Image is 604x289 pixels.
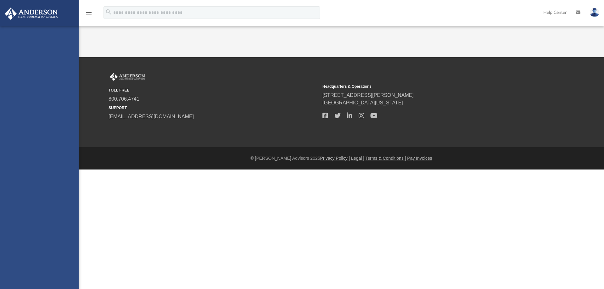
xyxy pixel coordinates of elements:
a: Legal | [351,156,364,161]
small: TOLL FREE [109,87,318,93]
small: Headquarters & Operations [322,84,532,89]
div: © [PERSON_NAME] Advisors 2025 [79,155,604,162]
a: menu [85,12,92,16]
i: menu [85,9,92,16]
a: 800.706.4741 [109,96,139,102]
a: Privacy Policy | [320,156,350,161]
a: Terms & Conditions | [366,156,406,161]
a: [EMAIL_ADDRESS][DOMAIN_NAME] [109,114,194,119]
a: Pay Invoices [407,156,432,161]
a: [STREET_ADDRESS][PERSON_NAME] [322,92,414,98]
a: [GEOGRAPHIC_DATA][US_STATE] [322,100,403,105]
img: User Pic [590,8,599,17]
i: search [105,8,112,15]
img: Anderson Advisors Platinum Portal [109,73,146,81]
small: SUPPORT [109,105,318,111]
img: Anderson Advisors Platinum Portal [3,8,60,20]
